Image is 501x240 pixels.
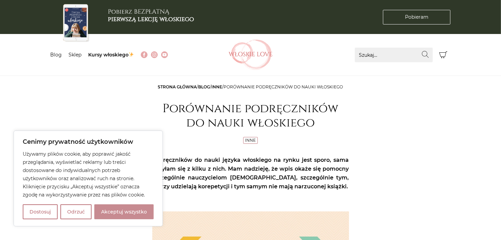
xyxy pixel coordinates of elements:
[212,84,223,89] a: Inne
[152,102,349,130] h1: Porównanie podręczników do nauki włoskiego
[436,48,451,62] button: Koszyk
[158,84,197,89] a: Strona główna
[198,84,210,89] a: Blog
[383,10,450,24] a: Pobieram
[94,204,154,219] button: Akceptuj wszystko
[89,52,134,58] a: Kursy włoskiego
[355,48,433,62] input: Szukaj...
[23,138,154,146] p: Cenimy prywatność użytkowników
[405,14,428,21] span: Pobieram
[108,15,194,23] b: pierwszą lekcję włoskiego
[158,84,343,89] span: / / /
[224,84,343,89] span: Porównanie podręczników do nauki włoskiego
[51,52,62,58] a: Blog
[245,138,256,143] a: Inne
[152,156,349,191] p: Podręczników do nauki języka włoskiego na rynku jest sporo, sama uczyłam się z kilku z nich. Mam ...
[129,52,134,57] img: ✨
[23,204,58,219] button: Dostosuj
[23,150,154,199] p: Używamy plików cookie, aby poprawić jakość przeglądania, wyświetlać reklamy lub treści dostosowan...
[69,52,82,58] a: Sklep
[229,39,273,70] img: Włoskielove
[108,8,194,23] h3: Pobierz BEZPŁATNĄ
[60,204,92,219] button: Odrzuć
